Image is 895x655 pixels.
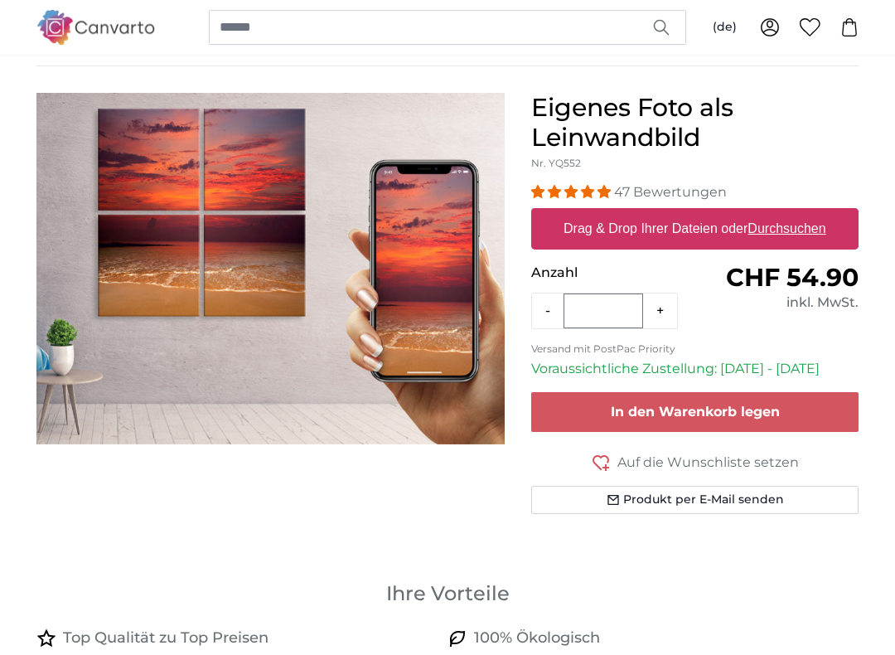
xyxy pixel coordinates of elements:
[63,627,268,650] h4: Top Qualität zu Top Preisen
[531,392,859,432] button: In den Warenkorb legen
[36,93,505,444] div: 1 of 1
[532,294,564,327] button: -
[617,453,799,473] span: Auf die Wunschliste setzen
[36,10,156,44] img: Canvarto
[531,342,859,356] p: Versand mit PostPac Priority
[531,486,859,514] button: Produkt per E-Mail senden
[36,580,859,607] h3: Ihre Vorteile
[699,12,750,42] button: (de)
[748,221,826,235] u: Durchsuchen
[531,157,581,169] span: Nr. YQ552
[474,627,600,650] h4: 100% Ökologisch
[643,294,677,327] button: +
[557,212,833,245] label: Drag & Drop Ihrer Dateien oder
[531,452,859,473] button: Auf die Wunschliste setzen
[695,293,859,313] div: inkl. MwSt.
[531,359,859,379] p: Voraussichtliche Zustellung: [DATE] - [DATE]
[726,262,859,293] span: CHF 54.90
[531,184,614,200] span: 4.94 stars
[614,184,727,200] span: 47 Bewertungen
[611,404,780,420] span: In den Warenkorb legen
[531,263,694,283] p: Anzahl
[531,93,859,153] h1: Eigenes Foto als Leinwandbild
[36,93,505,444] img: personalised-canvas-print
